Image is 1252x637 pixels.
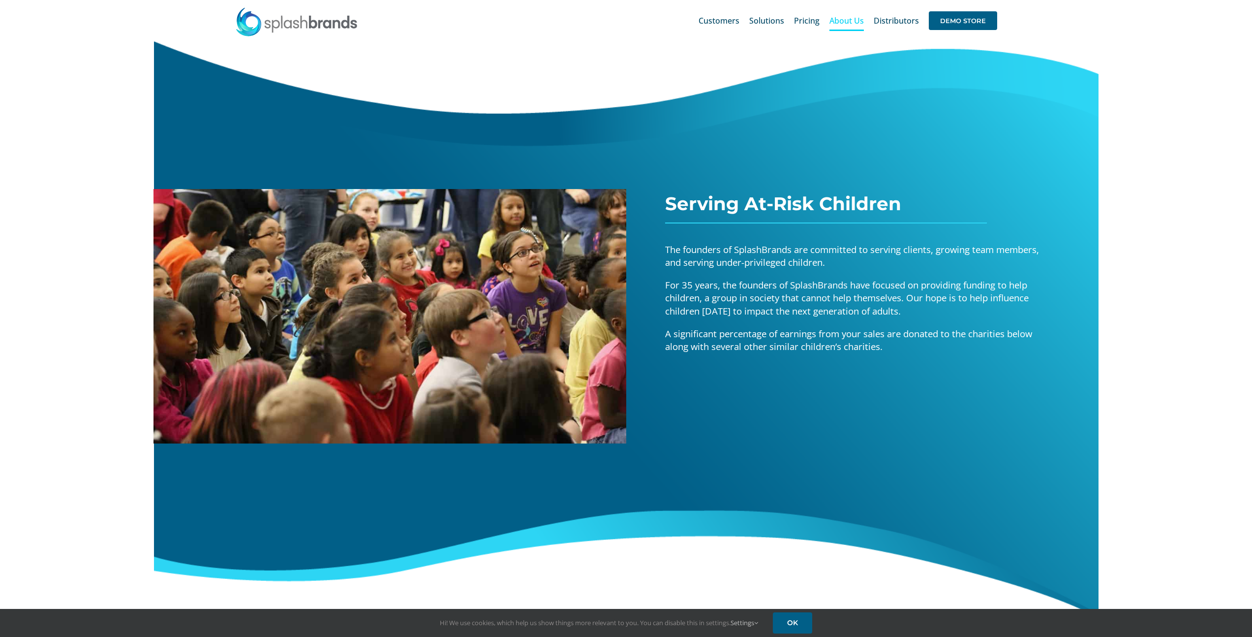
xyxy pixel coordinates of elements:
[699,17,739,25] span: Customers
[874,5,919,36] a: Distributors
[731,618,758,627] a: Settings
[794,5,820,36] a: Pricing
[235,7,358,36] img: SplashBrands.com Logo
[699,5,739,36] a: Customers
[929,5,997,36] a: DEMO STORE
[153,189,626,444] img: 6stones-slider-1
[665,192,901,215] span: Serving At-Risk Children
[773,612,812,634] a: OK
[749,17,784,25] span: Solutions
[829,17,864,25] span: About Us
[929,11,997,30] span: DEMO STORE
[874,17,919,25] span: Distributors
[665,243,1039,268] span: The founders of SplashBrands are committed to serving clients, growing team members, and serving ...
[440,618,758,627] span: Hi! We use cookies, which help us show things more relevant to you. You can disable this in setti...
[794,17,820,25] span: Pricing
[665,327,1032,352] span: A significant percentage of earnings from your sales are donated to the charities below along wit...
[699,5,997,36] nav: Main Menu
[665,279,1029,317] span: For 35 years, the founders of SplashBrands have focused on providing funding to help children, a ...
